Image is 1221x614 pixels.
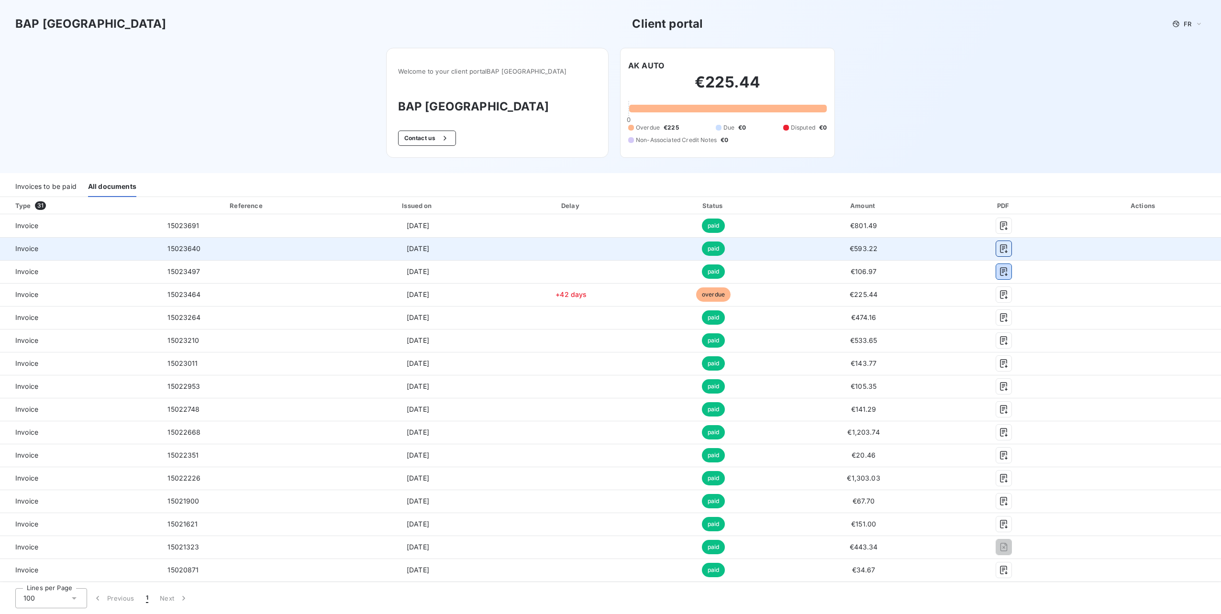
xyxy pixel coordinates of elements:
span: 15023264 [167,313,200,321]
span: paid [702,379,725,394]
span: paid [702,264,725,279]
span: €225.44 [850,290,877,298]
span: +42 days [555,290,587,298]
span: €105.35 [851,382,877,390]
span: €141.29 [851,405,877,413]
span: paid [702,425,725,439]
span: 15023691 [167,221,199,230]
span: Invoice [8,382,152,391]
span: paid [702,448,725,462]
span: €474.16 [851,313,877,321]
span: [DATE] [407,520,429,528]
span: [DATE] [407,566,429,574]
span: Invoice [8,542,152,552]
span: €801.49 [850,221,877,230]
div: Delay [503,201,639,210]
h2: €225.44 [628,73,827,101]
span: Invoice [8,473,152,483]
span: [DATE] [407,336,429,344]
span: 15021323 [167,543,199,551]
h6: AK AUTO [628,60,664,71]
span: €225 [664,123,679,132]
span: Invoice [8,519,152,529]
button: Next [154,588,194,608]
span: [DATE] [407,451,429,459]
span: Invoice [8,244,152,253]
div: Actions [1068,201,1219,210]
span: 100 [23,593,35,603]
span: Non-Associated Credit Notes [636,136,717,144]
span: paid [702,494,725,508]
span: Invoice [8,221,152,230]
span: 0 [627,116,631,123]
span: €593.22 [850,244,877,252]
span: €1,203.74 [847,428,879,436]
div: Invoices to be paid [15,177,77,197]
span: [DATE] [407,221,429,230]
span: 15022351 [167,451,199,459]
span: 15022226 [167,474,200,482]
span: €0 [819,123,827,132]
span: €0 [738,123,746,132]
span: paid [702,310,725,325]
div: Amount [788,201,940,210]
span: paid [702,402,725,417]
span: 15022668 [167,428,200,436]
span: Invoice [8,450,152,460]
span: FR [1184,20,1191,28]
span: 15023464 [167,290,200,298]
span: [DATE] [407,267,429,275]
div: All documents [88,177,136,197]
span: Invoice [8,405,152,414]
span: [DATE] [407,405,429,413]
span: €1,303.03 [847,474,880,482]
span: [DATE] [407,359,429,367]
span: 15022953 [167,382,200,390]
span: Due [723,123,734,132]
span: €0 [721,136,728,144]
span: [DATE] [407,428,429,436]
span: 15023210 [167,336,199,344]
div: Reference [230,202,262,209]
span: [DATE] [407,290,429,298]
span: paid [702,333,725,348]
h3: BAP [GEOGRAPHIC_DATA] [398,98,597,115]
span: [DATE] [407,474,429,482]
div: Status [643,201,784,210]
span: [DATE] [407,313,429,321]
span: 15021621 [167,520,198,528]
div: PDF [943,201,1065,210]
span: paid [702,356,725,371]
span: paid [702,219,725,233]
span: €443.34 [850,543,878,551]
span: 31 [35,201,46,210]
span: Invoice [8,267,152,276]
span: €34.67 [852,566,876,574]
span: Invoice [8,313,152,322]
span: Invoice [8,336,152,345]
button: Previous [87,588,140,608]
span: paid [702,517,725,531]
span: Overdue [636,123,660,132]
span: 15021900 [167,497,199,505]
span: overdue [696,287,731,302]
span: paid [702,540,725,554]
span: €20.46 [852,451,876,459]
span: Invoice [8,290,152,299]
span: €106.97 [851,267,877,275]
span: Invoice [8,428,152,437]
span: €533.65 [850,336,877,344]
span: Invoice [8,565,152,575]
span: paid [702,241,725,256]
span: 15023011 [167,359,198,367]
span: [DATE] [407,497,429,505]
span: €143.77 [851,359,877,367]
span: Invoice [8,359,152,368]
span: Welcome to your client portal BAP [GEOGRAPHIC_DATA] [398,67,597,75]
span: Invoice [8,496,152,506]
span: 1 [146,593,148,603]
span: €67.70 [853,497,875,505]
span: paid [702,471,725,485]
span: 15020871 [167,566,199,574]
button: 1 [140,588,154,608]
